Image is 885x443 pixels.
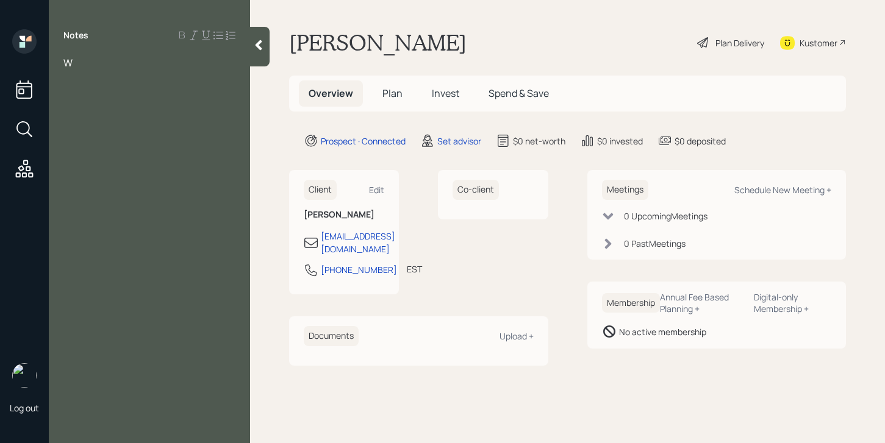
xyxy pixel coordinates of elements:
[453,180,499,200] h6: Co-client
[309,87,353,100] span: Overview
[660,291,745,314] div: Annual Fee Based Planning +
[513,135,565,147] div: $0 net-worth
[63,56,73,69] span: W
[437,135,481,147] div: Set advisor
[321,263,397,276] div: [PHONE_NUMBER]
[382,87,403,100] span: Plan
[407,263,422,275] div: EST
[602,293,660,313] h6: Membership
[489,87,549,100] span: Spend & Save
[12,363,37,388] img: retirable_logo.png
[289,29,467,56] h1: [PERSON_NAME]
[597,135,643,147] div: $0 invested
[369,184,384,196] div: Edit
[619,325,706,338] div: No active membership
[304,326,359,346] h6: Documents
[63,29,88,41] label: Notes
[304,180,337,200] h6: Client
[304,210,384,220] h6: [PERSON_NAME]
[10,402,39,414] div: Log out
[321,230,395,255] div: [EMAIL_ADDRESS][DOMAIN_NAME]
[734,184,831,196] div: Schedule New Meeting +
[432,87,459,100] span: Invest
[624,210,708,222] div: 0 Upcoming Meeting s
[602,180,648,200] h6: Meetings
[715,37,764,49] div: Plan Delivery
[624,237,686,250] div: 0 Past Meeting s
[800,37,837,49] div: Kustomer
[675,135,726,147] div: $0 deposited
[500,330,534,342] div: Upload +
[754,291,831,314] div: Digital-only Membership +
[321,135,406,147] div: Prospect · Connected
